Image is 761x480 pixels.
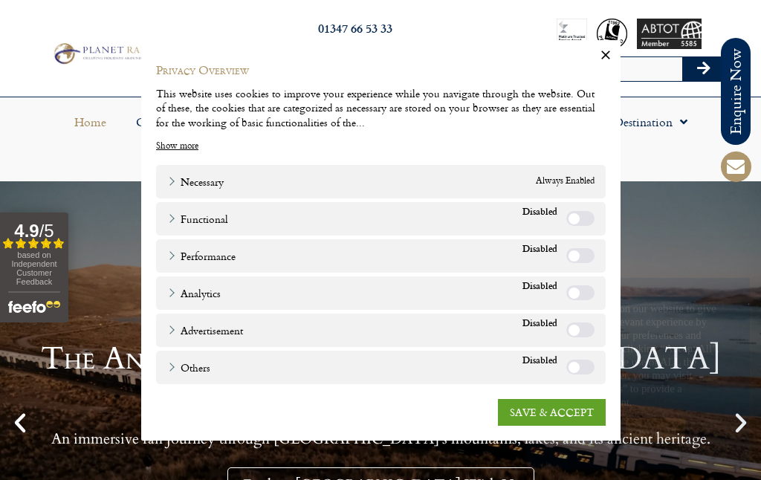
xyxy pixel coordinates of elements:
a: SAVE & ACCEPT [498,398,606,425]
a: Functional [167,210,228,226]
a: Performance [167,247,236,263]
a: Show more [156,138,198,152]
span: Always Enabled [536,173,595,189]
a: Others [167,359,210,374]
a: Analytics [167,285,221,300]
a: Advertisement [167,322,243,337]
div: This website uses cookies to improve your experience while you navigate through the website. Out ... [156,85,606,129]
a: Necessary [167,173,224,189]
h4: Privacy Overview [156,62,606,78]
